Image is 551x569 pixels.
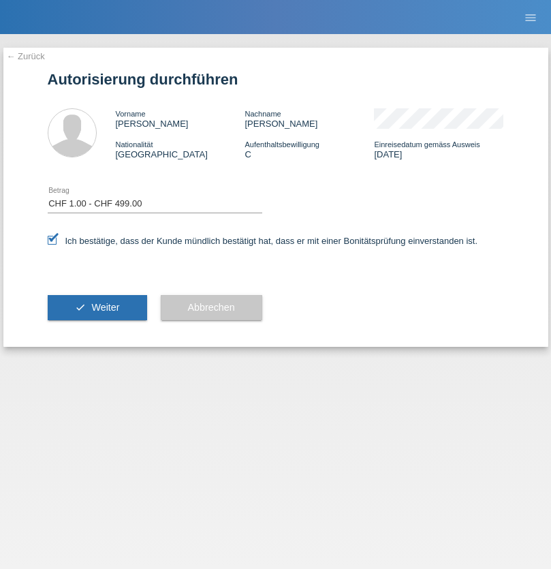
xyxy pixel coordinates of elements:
[116,140,153,149] span: Nationalität
[374,140,479,149] span: Einreisedatum gemäss Ausweis
[7,51,45,61] a: ← Zurück
[374,139,503,159] div: [DATE]
[116,110,146,118] span: Vorname
[245,108,374,129] div: [PERSON_NAME]
[245,110,281,118] span: Nachname
[161,295,262,321] button: Abbrechen
[524,11,537,25] i: menu
[116,108,245,129] div: [PERSON_NAME]
[245,140,319,149] span: Aufenthaltsbewilligung
[517,13,544,21] a: menu
[91,302,119,313] span: Weiter
[245,139,374,159] div: C
[116,139,245,159] div: [GEOGRAPHIC_DATA]
[48,71,504,88] h1: Autorisierung durchführen
[75,302,86,313] i: check
[188,302,235,313] span: Abbrechen
[48,236,478,246] label: Ich bestätige, dass der Kunde mündlich bestätigt hat, dass er mit einer Bonitätsprüfung einversta...
[48,295,147,321] button: check Weiter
